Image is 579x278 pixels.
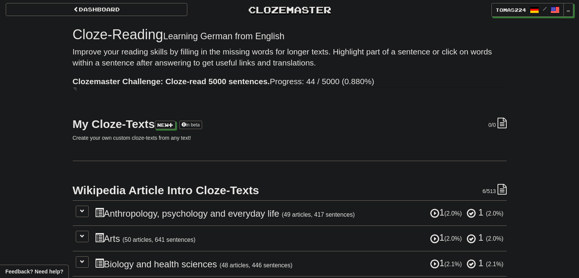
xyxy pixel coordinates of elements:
h3: Biology and health sciences [95,258,504,269]
strong: Clozemaster Challenge: Cloze-read 5000 sentences. [73,77,270,86]
a: in beta [179,121,202,129]
small: (2.0%) [444,210,462,217]
small: (48 articles, 446 sentences) [220,262,293,268]
h2: My Cloze-Texts [73,118,507,130]
small: (2.0%) [444,235,462,242]
h3: Arts [95,233,504,244]
p: Create your own custom cloze-texts from any text! [73,134,507,142]
span: 1 [430,232,464,243]
span: 1 [430,258,464,268]
p: Improve your reading skills by filling in the missing words for longer texts. Highlight part of a... [73,46,507,69]
span: 1 [430,207,464,217]
span: 1 [479,232,483,243]
a: Dashboard [6,3,187,16]
small: (2.1%) [444,261,462,267]
a: Clozemaster [199,3,380,16]
span: Open feedback widget [5,268,63,275]
h3: Anthropology, psychology and everyday life [95,208,504,219]
span: 1 [479,258,483,268]
small: Learning German from English [163,31,285,41]
small: (2.0%) [486,210,504,217]
small: (50 articles, 641 sentences) [123,236,196,243]
small: (2.0%) [486,235,504,242]
div: /513 [482,184,506,195]
small: (2.1%) [486,261,504,267]
span: 0 [488,122,491,128]
h2: Wikipedia Article Intro Cloze-Texts [73,184,507,197]
a: Tomas224 / [491,3,564,17]
span: 6 [482,188,485,194]
span: Tomas224 [496,6,526,13]
span: 1 [479,207,483,217]
h1: Cloze-Reading [73,27,507,42]
span: Progress: 44 / 5000 (0.880%) [73,77,375,86]
span: / [543,6,547,11]
a: New [155,121,175,129]
div: /0 [488,118,506,129]
small: (49 articles, 417 sentences) [282,211,355,218]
